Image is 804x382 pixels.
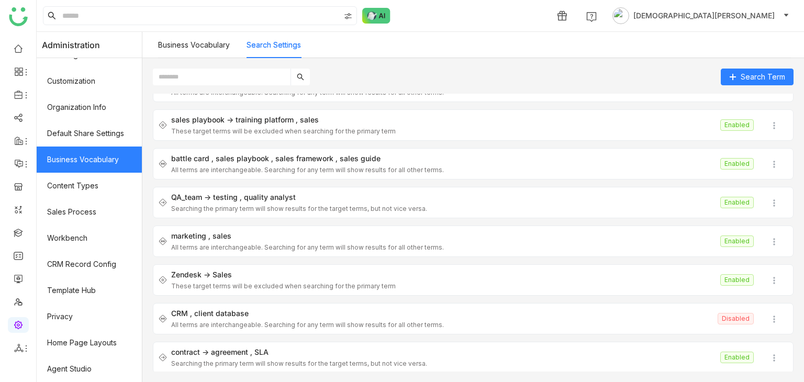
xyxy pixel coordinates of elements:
div: Searching the primary term will show results for the target terms, but not vice versa. [171,359,716,367]
div: agreement [211,347,252,356]
span: Administration [42,32,100,58]
div: sales [300,115,319,124]
img: more.svg [769,353,779,363]
img: search-type.svg [344,12,352,20]
a: CRM Record Config [37,251,142,277]
img: more.svg [769,120,779,131]
a: Customization [37,68,142,94]
div: Searching the primary term will show results for the target terms, but not vice versa. [171,205,716,212]
button: [DEMOGRAPHIC_DATA][PERSON_NAME] [610,7,791,24]
nz-tag: Enabled [720,158,754,170]
div: marketing [171,231,210,240]
img: logo [9,7,28,26]
a: Search Settings [247,40,301,49]
div: sales guide [340,154,381,163]
a: Template Hub [37,277,142,304]
div: sales framework [275,154,338,163]
div: sales playbook [216,154,273,163]
div: These target terms will be excluded when searching for the primary term [171,282,716,290]
nz-tag: Enabled [720,197,754,208]
div: quality analyst [244,193,296,201]
span: Search Term [741,71,785,83]
div: testing [213,193,242,201]
a: Workbench [37,225,142,251]
img: avatar [612,7,629,24]
img: more.svg [769,275,779,286]
img: more.svg [769,314,779,324]
a: Home Page Layouts [37,330,142,356]
a: Default Share Settings [37,120,142,147]
div: sales playbook [171,115,233,124]
span: [DEMOGRAPHIC_DATA][PERSON_NAME] [633,10,775,21]
div: These target terms will be excluded when searching for the primary term [171,127,716,135]
div: All terms are interchangeable. Searching for any term will show results for all other terms. [171,166,716,174]
nz-tag: Enabled [720,235,754,247]
div: battle card [171,154,214,163]
img: ask-buddy-normal.svg [362,8,390,24]
div: QA_team [171,193,211,201]
nz-tag: Enabled [720,119,754,131]
button: Search Term [721,69,794,85]
div: All terms are interchangeable. Searching for any term will show results for all other terms. [171,321,713,329]
div: contract [171,347,209,356]
a: Privacy [37,304,142,330]
a: Sales Process [37,199,142,225]
img: more.svg [769,159,779,170]
a: Agent Studio [37,356,142,382]
div: Zendesk [171,270,210,279]
a: Content Types [37,173,142,199]
div: All terms are interchangeable. Searching for any term will show results for all other terms. [171,243,716,251]
nz-tag: Enabled [720,274,754,286]
div: training platform [236,115,298,124]
div: sales [213,231,231,240]
a: Business Vocabulary [37,147,142,173]
img: more.svg [769,198,779,208]
img: more.svg [769,237,779,247]
nz-tag: Enabled [720,352,754,363]
a: Organization Info [37,94,142,120]
div: client database [194,309,249,318]
div: Sales [213,270,232,279]
nz-tag: Disabled [718,313,754,324]
img: help.svg [586,12,597,22]
div: SLA [254,347,269,356]
div: CRM [171,309,192,318]
a: Business Vocabulary [158,40,230,49]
